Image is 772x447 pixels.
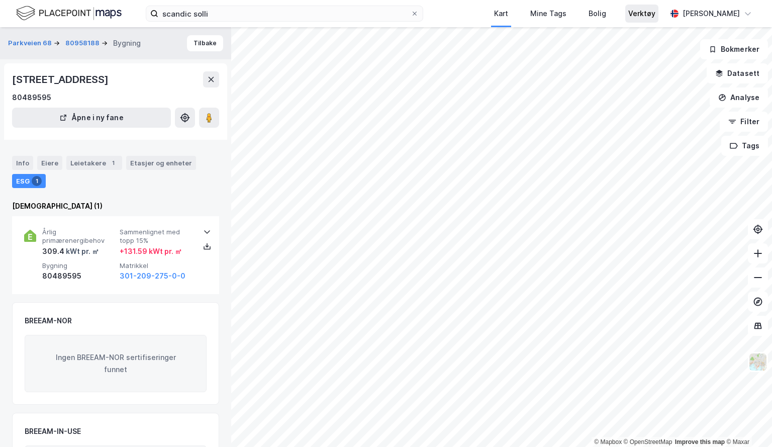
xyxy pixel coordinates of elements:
input: Søk på adresse, matrikkel, gårdeiere, leietakere eller personer [158,6,411,21]
div: [DEMOGRAPHIC_DATA] (1) [12,200,219,212]
img: Z [748,352,767,372]
button: Åpne i ny fane [12,108,171,128]
span: Sammenlignet med topp 15% [120,228,193,245]
div: BREEAM-NOR [25,315,72,327]
div: Mine Tags [530,8,566,20]
div: 1 [108,158,118,168]
div: Verktøy [628,8,655,20]
button: Filter [720,112,768,132]
div: Leietakere [66,156,122,170]
div: Etasjer og enheter [130,158,192,167]
button: Datasett [707,63,768,83]
span: Bygning [42,261,116,270]
div: Kart [494,8,508,20]
img: logo.f888ab2527a4732fd821a326f86c7f29.svg [16,5,122,22]
a: Improve this map [675,438,725,445]
iframe: Chat Widget [722,399,772,447]
div: Bygning [113,37,141,49]
div: kWt pr. ㎡ [64,245,99,257]
div: 309.4 [42,245,99,257]
div: Ingen BREEAM-NOR sertifiseringer funnet [25,335,207,392]
div: BREEAM-IN-USE [25,425,81,437]
div: [PERSON_NAME] [683,8,740,20]
div: Kontrollprogram for chat [722,399,772,447]
div: [STREET_ADDRESS] [12,71,111,87]
button: Bokmerker [700,39,768,59]
span: Årlig primærenergibehov [42,228,116,245]
div: ESG [12,174,46,188]
button: Parkveien 68 [8,38,54,48]
div: 1 [32,176,42,186]
div: 80489595 [12,92,51,104]
a: Mapbox [594,438,622,445]
div: 80489595 [42,270,116,282]
button: 301-209-275-0-0 [120,270,185,282]
button: Tags [721,136,768,156]
div: Bolig [589,8,606,20]
div: Info [12,156,33,170]
div: + 131.59 kWt pr. ㎡ [120,245,182,257]
button: Tilbake [187,35,223,51]
div: Eiere [37,156,62,170]
a: OpenStreetMap [624,438,672,445]
button: Analyse [710,87,768,108]
button: 80958188 [65,38,102,48]
span: Matrikkel [120,261,193,270]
